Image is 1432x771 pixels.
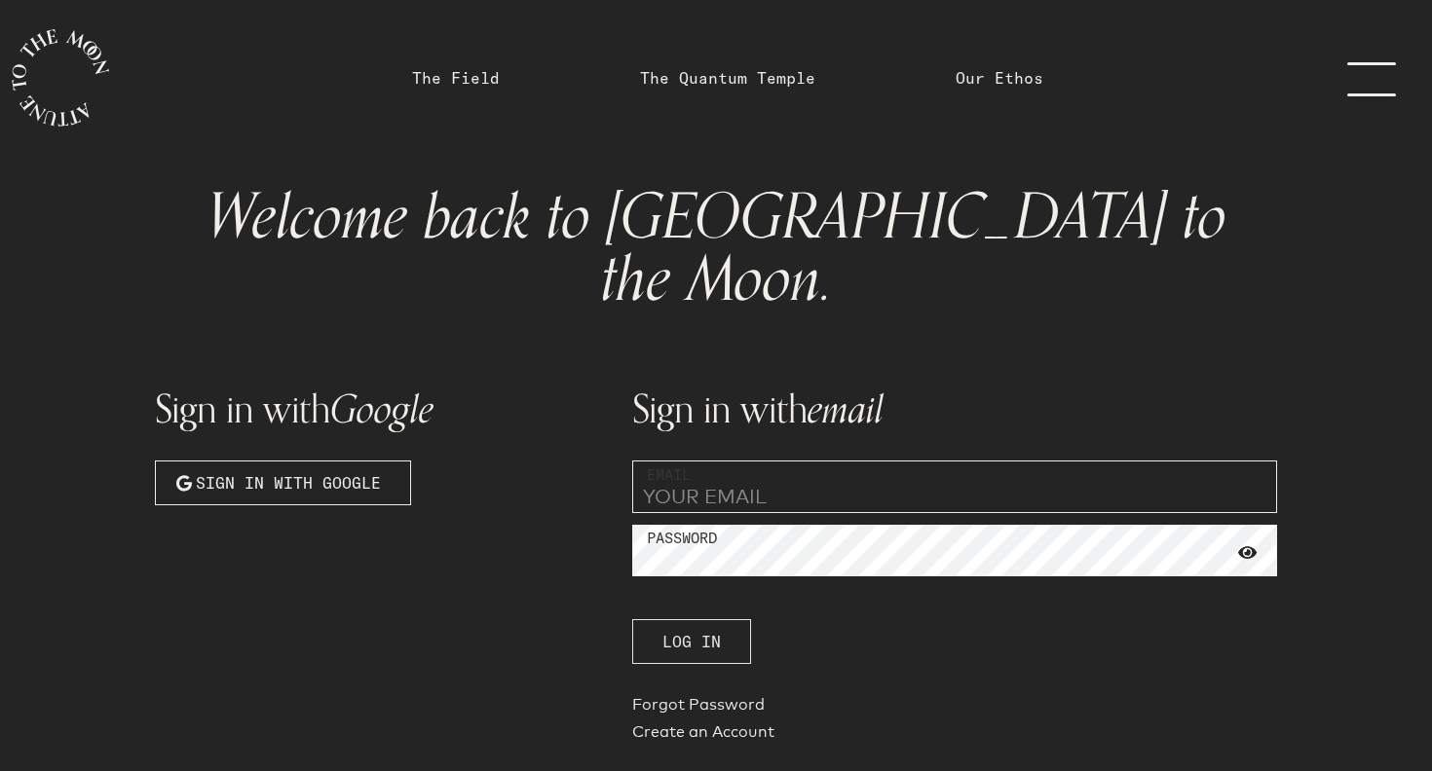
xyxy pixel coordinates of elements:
input: YOUR EMAIL [632,460,1277,513]
h1: Welcome back to [GEOGRAPHIC_DATA] to the Moon. [170,187,1262,312]
a: The Quantum Temple [640,66,815,90]
h1: Sign in with [632,389,1277,429]
span: Log In [662,630,721,653]
button: Sign in with Google [155,460,411,505]
a: Our Ethos [956,66,1043,90]
span: Sign in with Google [196,471,381,495]
a: Forgot Password [632,695,1277,722]
label: Password [647,528,717,550]
button: Log In [632,619,751,664]
a: The Field [412,66,500,90]
a: Create an Account [632,722,1277,750]
label: Email [647,464,691,487]
span: email [808,378,884,442]
h1: Sign in with [155,389,609,429]
span: Google [330,378,433,442]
